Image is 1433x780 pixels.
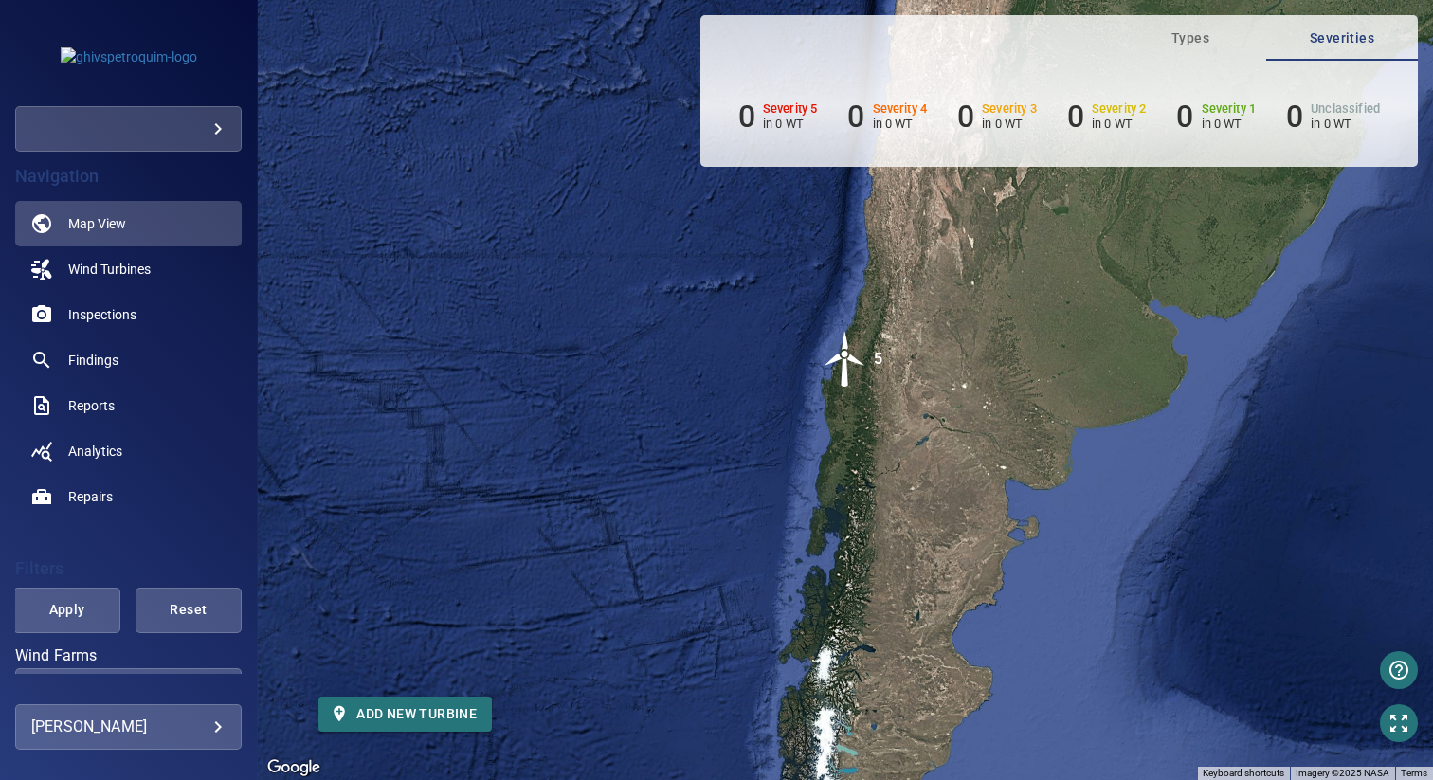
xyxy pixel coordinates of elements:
h6: 0 [957,99,974,135]
h6: 0 [1067,99,1084,135]
li: Severity Unclassified [1286,99,1380,135]
a: Open this area in Google Maps (opens a new window) [263,755,325,780]
p: in 0 WT [873,117,928,131]
span: Imagery ©2025 NASA [1296,768,1389,778]
li: Severity 4 [847,99,927,135]
p: in 0 WT [1092,117,1147,131]
a: reports noActive [15,383,242,428]
img: windFarmIcon.svg [817,331,874,388]
div: [PERSON_NAME] [31,712,226,742]
a: map active [15,201,242,246]
div: 5 [874,331,882,388]
div: ghivspetroquim [15,106,242,152]
h6: Severity 1 [1202,102,1257,116]
a: analytics noActive [15,428,242,474]
h4: Navigation [15,167,242,186]
h6: Severity 3 [982,102,1037,116]
h6: 0 [1176,99,1193,135]
div: Wind Farms [15,668,242,714]
button: Keyboard shortcuts [1203,767,1284,780]
gmp-advanced-marker: 5 [817,331,874,390]
span: Types [1126,27,1255,50]
span: Reports [68,396,115,415]
span: Apply [37,598,96,622]
a: windturbines noActive [15,246,242,292]
span: Findings [68,351,118,370]
h6: 0 [1286,99,1303,135]
span: Map View [68,214,126,233]
button: Reset [136,588,242,633]
img: ghivspetroquim-logo [61,47,197,66]
span: Wind Turbines [68,260,151,279]
li: Severity 5 [738,99,818,135]
li: Severity 2 [1067,99,1147,135]
h6: Severity 4 [873,102,928,116]
span: Add new turbine [334,702,477,726]
label: Wind Farms [15,648,242,663]
button: Apply [13,588,119,633]
h6: 0 [847,99,864,135]
li: Severity 3 [957,99,1037,135]
span: Analytics [68,442,122,461]
h6: 0 [738,99,755,135]
h6: Severity 2 [1092,102,1147,116]
p: in 0 WT [763,117,818,131]
a: repairs noActive [15,474,242,519]
a: findings noActive [15,337,242,383]
span: Severities [1278,27,1406,50]
p: in 0 WT [1311,117,1380,131]
h4: Filters [15,559,242,578]
span: Inspections [68,305,136,324]
button: Add new turbine [318,697,492,732]
p: in 0 WT [982,117,1037,131]
h6: Severity 5 [763,102,818,116]
img: Google [263,755,325,780]
span: Reset [159,598,218,622]
a: Terms (opens in new tab) [1401,768,1427,778]
li: Severity 1 [1176,99,1256,135]
span: Repairs [68,487,113,506]
p: in 0 WT [1202,117,1257,131]
h6: Unclassified [1311,102,1380,116]
a: inspections noActive [15,292,242,337]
